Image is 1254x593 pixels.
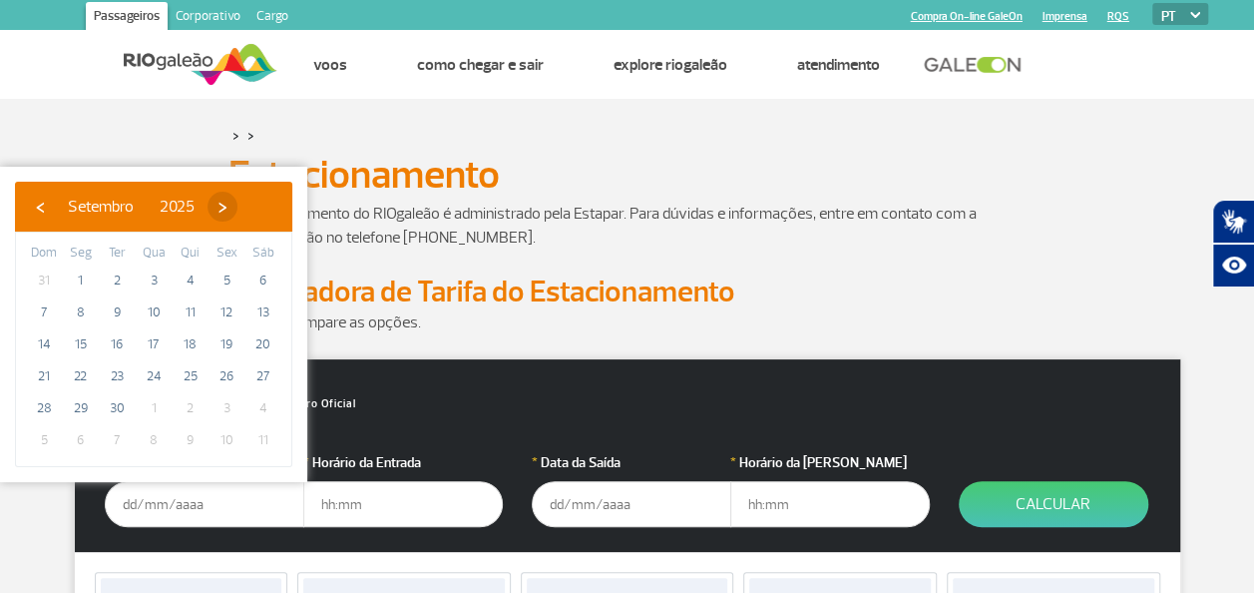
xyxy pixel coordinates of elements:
button: › [208,192,237,222]
a: Como chegar e sair [416,55,543,75]
span: 17 [138,328,170,360]
span: 27 [247,360,279,392]
span: 4 [175,265,207,296]
span: 12 [210,296,242,328]
button: Abrir recursos assistivos. [1212,244,1254,288]
label: Data da Saída [532,452,731,473]
span: 8 [65,296,97,328]
p: O estacionamento do RIOgaleão é administrado pela Estapar. Para dúvidas e informações, entre em c... [228,202,1027,250]
span: 13 [247,296,279,328]
span: 20 [247,328,279,360]
a: Imprensa [1043,10,1087,23]
th: weekday [136,243,173,265]
span: 18 [175,328,207,360]
a: Compra On-line GaleOn [911,10,1023,23]
th: weekday [99,243,136,265]
span: 11 [175,296,207,328]
span: 25 [175,360,207,392]
a: Voos [312,55,346,75]
span: 1 [138,392,170,424]
span: 6 [247,265,279,296]
span: 10 [138,296,170,328]
div: Plugin de acessibilidade da Hand Talk. [1212,200,1254,288]
h2: Calculadora de Tarifa do Estacionamento [228,274,1027,310]
th: weekday [209,243,245,265]
span: 23 [101,360,133,392]
span: 2 [101,265,133,296]
input: dd/mm/aaaa [532,481,731,527]
th: weekday [63,243,100,265]
a: Passageiros [86,2,168,34]
label: Horário da [PERSON_NAME] [730,452,930,473]
span: 4 [247,392,279,424]
span: 31 [28,265,60,296]
th: weekday [26,243,63,265]
span: 9 [175,424,207,456]
span: 24 [138,360,170,392]
a: > [232,124,239,147]
span: 2 [175,392,207,424]
a: Corporativo [168,2,248,34]
a: Explore RIOgaleão [613,55,726,75]
span: 14 [28,328,60,360]
span: 10 [210,424,242,456]
span: 6 [65,424,97,456]
span: 3 [138,265,170,296]
button: Abrir tradutor de língua de sinais. [1212,200,1254,244]
button: ‹ [25,192,55,222]
button: 2025 [147,192,208,222]
input: hh:mm [303,481,503,527]
button: Calcular [959,481,1148,527]
input: hh:mm [730,481,930,527]
span: 29 [65,392,97,424]
a: > [247,124,254,147]
span: 5 [28,424,60,456]
span: 11 [247,424,279,456]
span: 16 [101,328,133,360]
h1: Estacionamento [228,158,1027,192]
span: 15 [65,328,97,360]
bs-datepicker-navigation-view: ​ ​ ​ [25,194,237,214]
span: 22 [65,360,97,392]
a: Cargo [248,2,296,34]
span: 2025 [160,197,195,217]
span: 9 [101,296,133,328]
span: 28 [28,392,60,424]
span: 30 [101,392,133,424]
span: 1 [65,265,97,296]
span: 7 [101,424,133,456]
label: Horário da Entrada [303,452,503,473]
button: Setembro [55,192,147,222]
span: 8 [138,424,170,456]
a: RQS [1107,10,1129,23]
span: Setembro [68,197,134,217]
input: dd/mm/aaaa [105,481,304,527]
span: 3 [210,392,242,424]
p: Simule e compare as opções. [228,310,1027,334]
span: 19 [210,328,242,360]
span: 26 [210,360,242,392]
a: Atendimento [796,55,879,75]
th: weekday [172,243,209,265]
th: weekday [244,243,281,265]
span: 7 [28,296,60,328]
span: 5 [210,265,242,296]
span: 21 [28,360,60,392]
